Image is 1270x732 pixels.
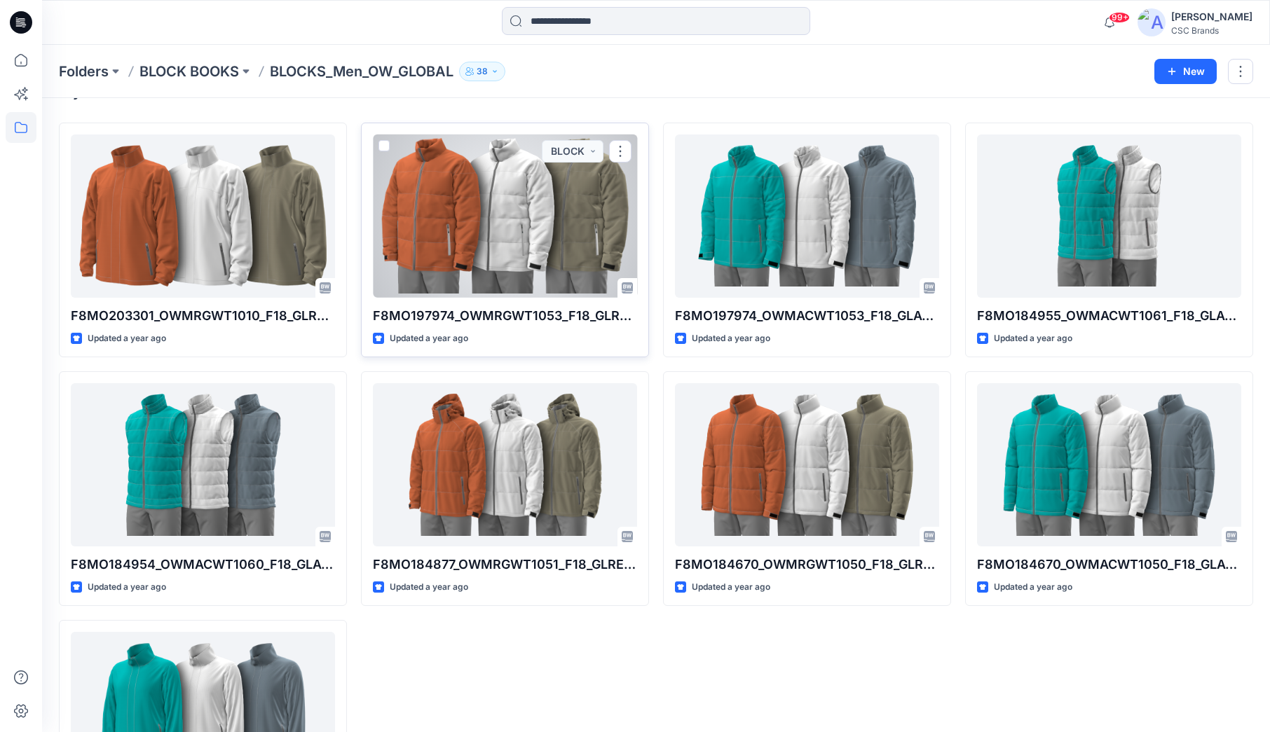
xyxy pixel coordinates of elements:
[1154,59,1217,84] button: New
[390,580,468,595] p: Updated a year ago
[71,555,335,574] p: F8MO184954_OWMACWT1060_F18_GLACT_VFA
[1171,25,1252,36] div: CSC Brands
[71,134,335,298] a: F8MO203301_OWMRGWT1010_F18_GLREG_VFA
[88,331,166,346] p: Updated a year ago
[994,331,1072,346] p: Updated a year ago
[88,580,166,595] p: Updated a year ago
[373,134,637,298] a: F8MO197974_OWMRGWT1053_F18_GLREG_VFA
[270,62,453,81] p: BLOCKS_Men_OW_GLOBAL
[373,555,637,574] p: F8MO184877_OWMRGWT1051_F18_GLREG_VFA
[459,62,505,81] button: 38
[977,134,1241,298] a: F8MO184955_OWMACWT1061_F18_GLACT_VFA
[1109,12,1130,23] span: 99+
[373,306,637,326] p: F8MO197974_OWMRGWT1053_F18_GLREG_VFA
[373,383,637,546] a: F8MO184877_OWMRGWT1051_F18_GLREG_VFA
[390,331,468,346] p: Updated a year ago
[977,555,1241,574] p: F8MO184670_OWMACWT1050_F18_GLACT_VFA
[994,580,1072,595] p: Updated a year ago
[675,383,939,546] a: F8MO184670_OWMRGWT1050_F18_GLREG_VFA
[59,62,109,81] a: Folders
[477,64,488,79] p: 38
[1171,8,1252,25] div: [PERSON_NAME]
[139,62,239,81] a: BLOCK BOOKS
[692,331,770,346] p: Updated a year ago
[977,383,1241,546] a: F8MO184670_OWMACWT1050_F18_GLACT_VFA
[977,306,1241,326] p: F8MO184955_OWMACWT1061_F18_GLACT_VFA
[675,555,939,574] p: F8MO184670_OWMRGWT1050_F18_GLREG_VFA
[692,580,770,595] p: Updated a year ago
[71,383,335,546] a: F8MO184954_OWMACWT1060_F18_GLACT_VFA
[1138,8,1166,36] img: avatar
[675,134,939,298] a: F8MO197974_OWMACWT1053_F18_GLACT_VFA
[675,306,939,326] p: F8MO197974_OWMACWT1053_F18_GLACT_VFA
[71,306,335,326] p: F8MO203301_OWMRGWT1010_F18_GLREG_VFA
